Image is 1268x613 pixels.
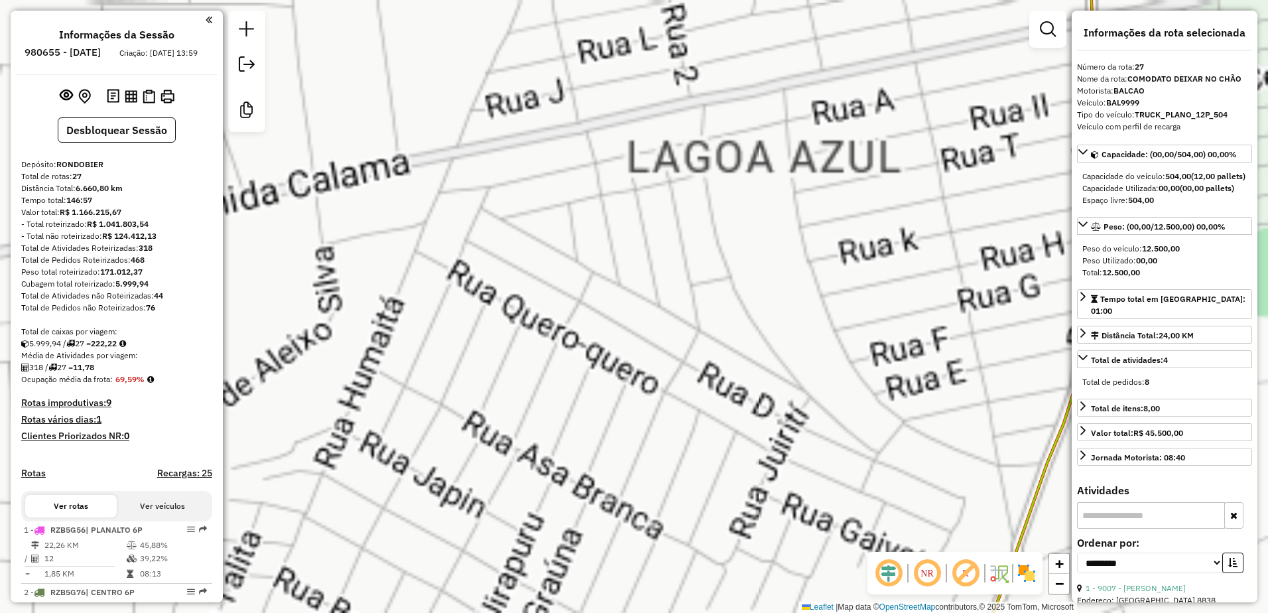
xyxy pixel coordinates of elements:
[1163,355,1168,365] strong: 4
[1082,182,1247,194] div: Capacidade Utilizada:
[1055,575,1064,592] span: −
[1145,377,1149,387] strong: 8
[233,51,260,81] a: Exportar sessão
[21,350,212,362] div: Média de Atividades por viagem:
[115,279,149,289] strong: 5.999,94
[1091,355,1168,365] span: Total de atividades:
[66,340,75,348] i: Total de rotas
[73,362,94,372] strong: 11,78
[154,291,163,301] strong: 44
[21,326,212,338] div: Total de caixas por viagem:
[21,468,46,479] a: Rotas
[147,375,154,383] em: Média calculada utilizando a maior ocupação (%Peso ou %Cubagem) de cada rota da sessão. Rotas cro...
[1077,165,1252,212] div: Capacidade: (00,00/504,00) 00,00%
[66,195,92,205] strong: 146:57
[127,541,137,549] i: % de utilização do peso
[1077,399,1252,417] a: Total de itens:8,00
[1102,149,1237,159] span: Capacidade: (00,00/504,00) 00,00%
[31,541,39,549] i: Distância Total
[139,552,206,565] td: 39,22%
[1077,535,1252,551] label: Ordenar por:
[21,170,212,182] div: Total de rotas:
[988,563,1009,584] img: Fluxo de ruas
[50,587,86,597] span: RZB5G76
[44,539,126,552] td: 22,26 KM
[1143,403,1160,413] strong: 8,00
[187,525,195,533] em: Opções
[91,338,117,348] strong: 222,22
[1113,86,1145,96] strong: BALCAO
[76,183,123,193] strong: 6.660,80 km
[21,266,212,278] div: Peso total roteirizado:
[1135,109,1228,119] strong: TRUCK_PLANO_12P_504
[122,87,140,105] button: Visualizar relatório de Roteirização
[1165,171,1191,181] strong: 504,00
[1077,217,1252,235] a: Peso: (00,00/12.500,00) 00,00%
[87,219,149,229] strong: R$ 1.041.803,54
[24,552,31,565] td: /
[1102,267,1140,277] strong: 12.500,00
[1128,195,1154,205] strong: 504,00
[21,397,212,409] h4: Rotas improdutivas:
[60,207,121,217] strong: R$ 1.166.215,67
[1077,594,1252,606] div: Endereço: [GEOGRAPHIC_DATA] 8838
[1082,267,1247,279] div: Total:
[1049,554,1069,574] a: Zoom in
[1091,452,1185,464] div: Jornada Motorista: 08:40
[139,539,206,552] td: 45,88%
[102,231,157,241] strong: R$ 124.412,13
[879,602,936,612] a: OpenStreetMap
[48,364,57,372] i: Total de rotas
[798,602,1077,613] div: Map data © contributors,© 2025 TomTom, Microsoft
[1077,289,1252,319] a: Tempo total em [GEOGRAPHIC_DATA]: 01:00
[1077,97,1252,109] div: Veículo:
[1077,238,1252,284] div: Peso: (00,00/12.500,00) 00,00%
[1136,255,1157,265] strong: 00,00
[140,87,158,106] button: Visualizar Romaneio
[21,364,29,372] i: Total de Atividades
[86,587,135,597] span: | CENTRO 6P
[76,86,94,107] button: Centralizar mapa no depósito ou ponto de apoio
[24,525,143,535] span: 1 -
[139,243,153,253] strong: 318
[21,254,212,266] div: Total de Pedidos Roteirizados:
[50,525,86,535] span: RZB5G56
[104,86,122,107] button: Logs desbloquear sessão
[44,567,126,580] td: 1,85 KM
[21,302,212,314] div: Total de Pedidos não Roteirizados:
[21,362,212,374] div: 318 / 27 =
[233,16,260,46] a: Nova sessão e pesquisa
[1035,16,1061,42] a: Exibir filtros
[21,414,212,425] h4: Rotas vários dias:
[146,303,155,312] strong: 76
[1180,183,1234,193] strong: (00,00 pallets)
[1086,583,1186,593] a: 1 - 9007 - [PERSON_NAME]
[1159,183,1180,193] strong: 00,00
[1104,222,1226,232] span: Peso: (00,00/12.500,00) 00,00%
[31,555,39,563] i: Total de Atividades
[1082,376,1247,388] div: Total de pedidos:
[1191,171,1245,181] strong: (12,00 pallets)
[1049,574,1069,594] a: Zoom out
[1077,423,1252,441] a: Valor total:R$ 45.500,00
[139,567,206,580] td: 08:13
[21,218,212,230] div: - Total roteirizado:
[233,97,260,127] a: Criar modelo
[1077,85,1252,97] div: Motorista:
[1077,27,1252,39] h4: Informações da rota selecionada
[950,557,982,589] span: Exibir rótulo
[157,468,212,479] h4: Recargas: 25
[21,340,29,348] i: Cubagem total roteirizado
[106,397,111,409] strong: 9
[1077,109,1252,121] div: Tipo do veículo:
[1077,145,1252,163] a: Capacidade: (00,00/504,00) 00,00%
[187,588,195,596] em: Opções
[1159,330,1194,340] span: 24,00 KM
[114,47,203,59] div: Criação: [DATE] 13:59
[1222,553,1243,573] button: Ordem crescente
[1077,326,1252,344] a: Distância Total:24,00 KM
[911,557,943,589] span: Ocultar NR
[21,278,212,290] div: Cubagem total roteirizado:
[100,267,143,277] strong: 171.012,37
[21,159,212,170] div: Depósito:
